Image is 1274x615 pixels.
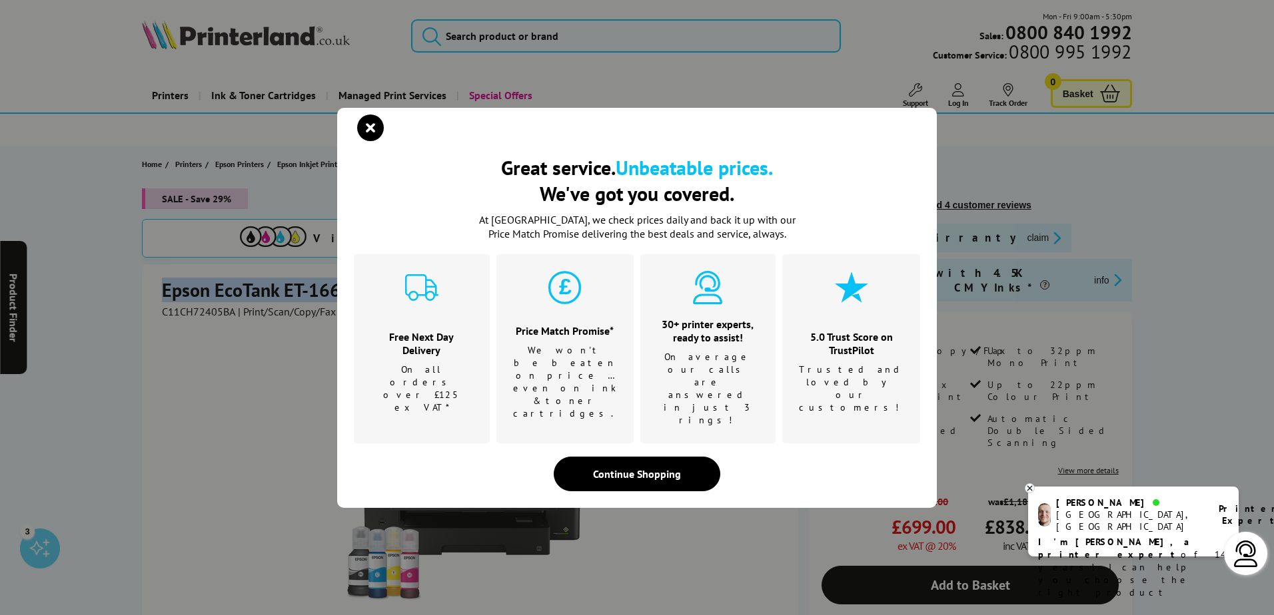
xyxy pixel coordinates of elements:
img: expert-cyan.svg [691,271,724,304]
div: [GEOGRAPHIC_DATA], [GEOGRAPHIC_DATA] [1056,509,1202,532]
b: Unbeatable prices. [616,154,773,180]
img: ashley-livechat.png [1038,503,1051,526]
img: user-headset-light.svg [1233,540,1259,567]
img: price-promise-cyan.svg [548,271,582,304]
h3: Free Next Day Delivery [370,330,473,357]
p: We won't be beaten on price …even on ink & toner cartridges. [513,344,617,420]
h3: 30+ printer experts, ready to assist! [657,317,760,344]
p: On average our calls are answered in just 3 rings! [657,351,760,427]
div: [PERSON_NAME] [1056,497,1202,509]
p: Trusted and loved by our customers! [799,363,904,414]
div: Continue Shopping [554,457,720,491]
p: At [GEOGRAPHIC_DATA], we check prices daily and back it up with our Price Match Promise deliverin... [470,213,804,241]
p: of 14 years! I can help you choose the right product [1038,536,1229,599]
h3: Price Match Promise* [513,324,617,337]
h2: Great service. We've got you covered. [354,154,920,206]
b: I'm [PERSON_NAME], a printer expert [1038,536,1193,560]
p: On all orders over £125 ex VAT* [370,363,473,414]
img: star-cyan.svg [835,271,868,304]
img: delivery-cyan.svg [405,271,438,304]
button: close modal [360,118,380,138]
h3: 5.0 Trust Score on TrustPilot [799,330,904,357]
